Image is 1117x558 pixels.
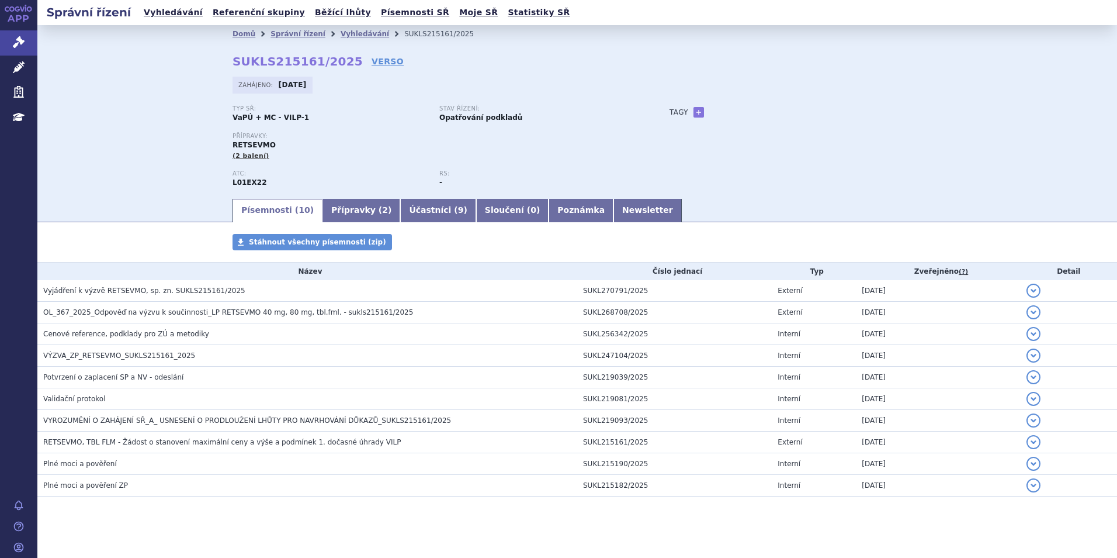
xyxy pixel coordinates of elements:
[311,5,374,20] a: Běžící lhůty
[577,475,772,497] td: SUKL215182/2025
[856,388,1020,410] td: [DATE]
[140,5,206,20] a: Vyhledávání
[43,460,117,468] span: Plné moci a pověření
[372,56,404,67] a: VERSO
[856,323,1020,345] td: [DATE]
[778,330,800,338] span: Interní
[233,30,255,38] a: Domů
[400,199,476,222] a: Účastníci (9)
[43,330,209,338] span: Cenové reference, podklady pro ZÚ a metodiky
[439,178,442,187] strong: -
[1026,327,1040,341] button: detail
[1026,370,1040,384] button: detail
[249,238,386,246] span: Stáhnout všechny písemnosti (zip)
[43,416,451,425] span: VYROZUMĚNÍ O ZAHÁJENÍ SŘ_A_ USNESENÍ O PRODLOUŽENÍ LHŮTY PRO NAVRHOVÁNÍ DŮKAZŮ_SUKLS215161/2025
[577,302,772,323] td: SUKL268708/2025
[233,133,646,140] p: Přípravky:
[1026,435,1040,449] button: detail
[856,367,1020,388] td: [DATE]
[693,107,704,118] a: +
[856,302,1020,323] td: [DATE]
[456,5,501,20] a: Moje SŘ
[778,395,800,403] span: Interní
[209,5,308,20] a: Referenční skupiny
[530,205,536,215] span: 0
[233,54,363,68] strong: SUKLS215161/2025
[43,438,401,446] span: RETSEVMO, TBL FLM - Žádost o stanovení maximální ceny a výše a podmínek 1. dočasné úhrady VILP
[856,410,1020,432] td: [DATE]
[377,5,453,20] a: Písemnosti SŘ
[1026,414,1040,428] button: detail
[1026,349,1040,363] button: detail
[577,453,772,475] td: SUKL215190/2025
[458,205,464,215] span: 9
[233,234,392,250] a: Stáhnout všechny písemnosti (zip)
[279,81,307,89] strong: [DATE]
[341,30,389,38] a: Vyhledávání
[1026,478,1040,492] button: detail
[504,5,573,20] a: Statistiky SŘ
[778,352,800,360] span: Interní
[233,199,322,222] a: Písemnosti (10)
[778,460,800,468] span: Interní
[778,481,800,490] span: Interní
[577,410,772,432] td: SUKL219093/2025
[577,367,772,388] td: SUKL219039/2025
[439,113,522,122] strong: Opatřování podkladů
[233,105,428,112] p: Typ SŘ:
[1026,284,1040,298] button: detail
[439,105,634,112] p: Stav řízení:
[476,199,549,222] a: Sloučení (0)
[778,287,802,295] span: Externí
[577,388,772,410] td: SUKL219081/2025
[1021,263,1117,280] th: Detail
[959,268,968,276] abbr: (?)
[669,105,688,119] h3: Tagy
[404,25,489,43] li: SUKLS215161/2025
[549,199,613,222] a: Poznámka
[37,4,140,20] h2: Správní řízení
[856,345,1020,367] td: [DATE]
[613,199,682,222] a: Newsletter
[43,395,106,403] span: Validační protokol
[238,80,275,89] span: Zahájeno:
[577,323,772,345] td: SUKL256342/2025
[1026,457,1040,471] button: detail
[322,199,400,222] a: Přípravky (2)
[43,352,195,360] span: VÝZVA_ZP_RETSEVMO_SUKLS215161_2025
[299,205,310,215] span: 10
[233,113,309,122] strong: VaPÚ + MC - VILP-1
[43,373,183,381] span: Potvrzení o zaplacení SP a NV - odeslání
[577,432,772,453] td: SUKL215161/2025
[233,141,276,149] span: RETSEVMO
[772,263,856,280] th: Typ
[577,263,772,280] th: Číslo jednací
[778,373,800,381] span: Interní
[382,205,388,215] span: 2
[43,481,128,490] span: Plné moci a pověření ZP
[778,308,802,316] span: Externí
[856,453,1020,475] td: [DATE]
[43,308,413,316] span: OL_367_2025_Odpověď na výzvu k součinnosti_LP RETSEVMO 40 mg, 80 mg, tbl.fml. - sukls215161/2025
[233,178,267,187] strong: SELPERKATINIB
[856,280,1020,302] td: [DATE]
[577,345,772,367] td: SUKL247104/2025
[856,475,1020,497] td: [DATE]
[856,263,1020,280] th: Zveřejněno
[37,263,577,280] th: Název
[43,287,245,295] span: Vyjádření k výzvě RETSEVMO, sp. zn. SUKLS215161/2025
[270,30,325,38] a: Správní řízení
[778,438,802,446] span: Externí
[1026,305,1040,319] button: detail
[856,432,1020,453] td: [DATE]
[233,170,428,177] p: ATC:
[778,416,800,425] span: Interní
[233,152,269,160] span: (2 balení)
[439,170,634,177] p: RS:
[1026,392,1040,406] button: detail
[577,280,772,302] td: SUKL270791/2025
